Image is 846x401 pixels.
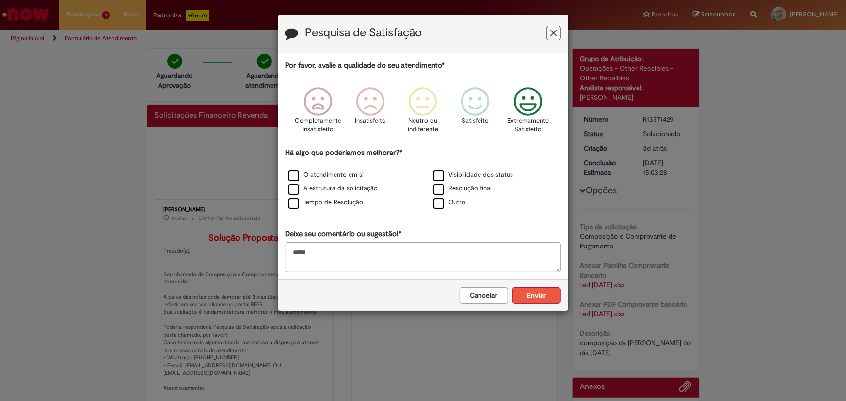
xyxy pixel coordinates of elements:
button: Enviar [512,287,561,304]
label: Resolução final [433,184,492,193]
label: Outro [433,198,466,207]
div: Insatisfeito [346,80,395,146]
button: Cancelar [460,287,508,304]
div: Há algo que poderíamos melhorar?* [286,148,561,210]
p: Completamente Insatisfeito [295,116,341,134]
div: Satisfeito [451,80,500,146]
div: Extremamente Satisfeito [503,80,553,146]
label: Visibilidade dos status [433,170,513,180]
label: Pesquisa de Satisfação [305,27,422,39]
label: O atendimento em si [288,170,364,180]
p: Satisfeito [462,116,489,125]
label: Tempo de Resolução [288,198,364,207]
label: Por favor, avalie a qualidade do seu atendimento* [286,61,445,71]
p: Insatisfeito [355,116,386,125]
p: Extremamente Satisfeito [507,116,549,134]
label: A estrutura da solicitação [288,184,378,193]
p: Neutro ou indiferente [405,116,440,134]
div: Neutro ou indiferente [398,80,447,146]
div: Completamente Insatisfeito [293,80,343,146]
label: Deixe seu comentário ou sugestão!* [286,229,402,239]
